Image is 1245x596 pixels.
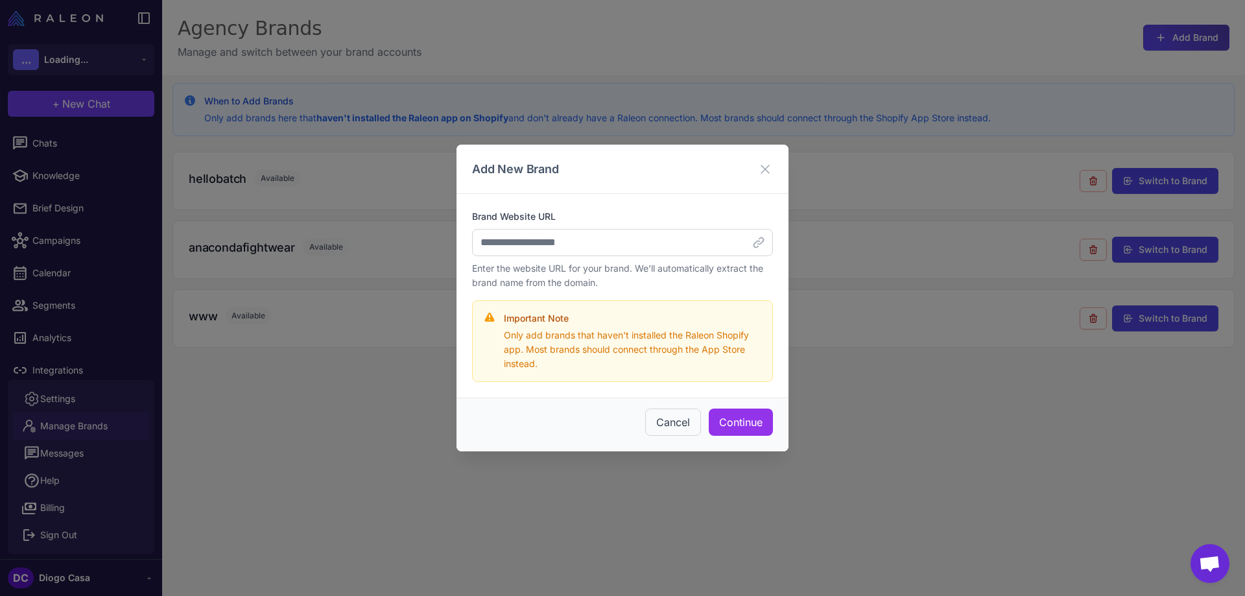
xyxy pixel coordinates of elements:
[472,209,773,224] label: Brand Website URL
[645,409,701,436] button: Cancel
[504,311,762,326] h4: Important Note
[472,261,773,290] p: Enter the website URL for your brand. We'll automatically extract the brand name from the domain.
[709,409,773,436] button: Continue
[472,160,559,178] h3: Add New Brand
[1191,544,1229,583] div: Open chat
[504,328,762,371] p: Only add brands that haven't installed the Raleon Shopify app. Most brands should connect through...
